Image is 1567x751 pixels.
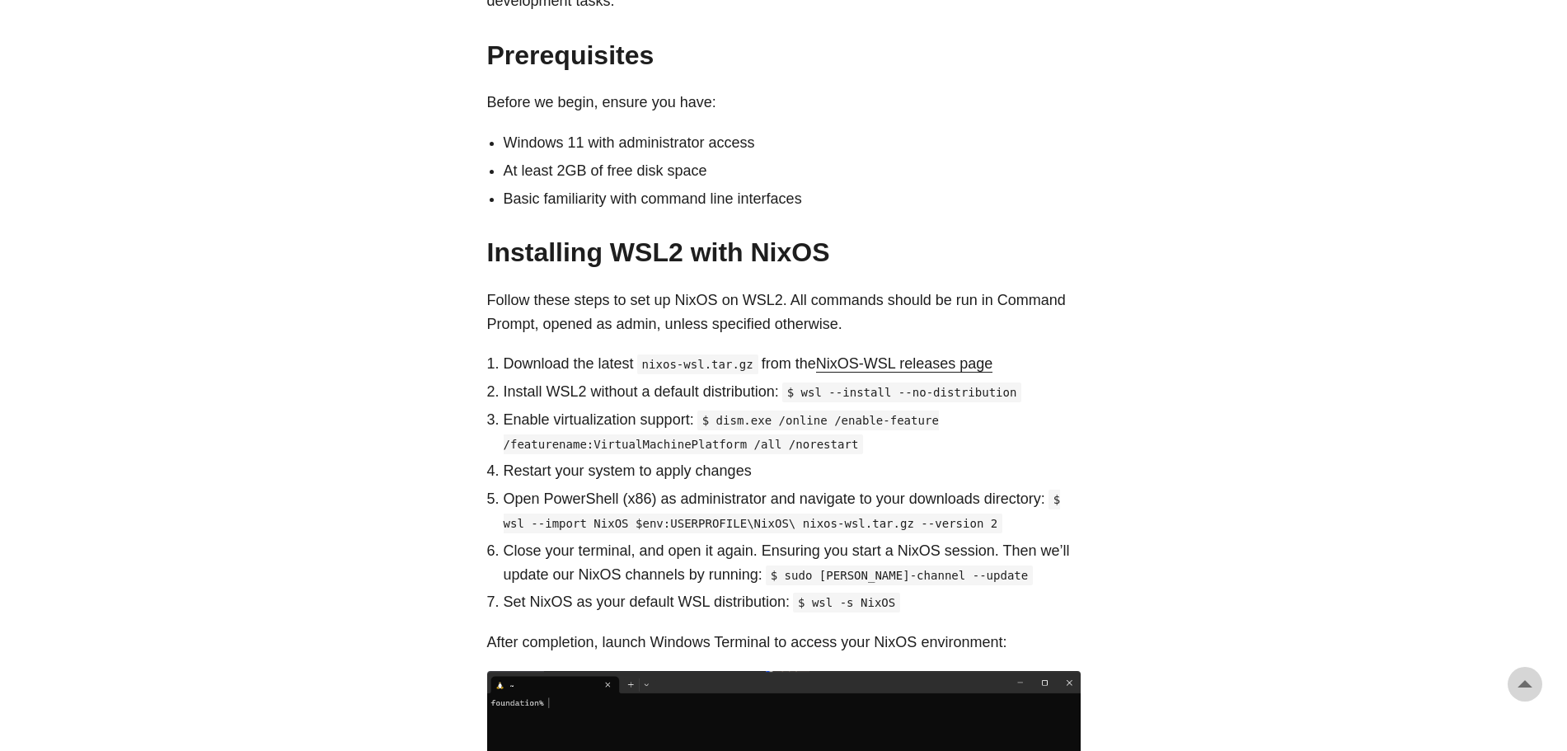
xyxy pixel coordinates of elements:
[504,131,1081,155] li: Windows 11 with administrator access
[504,159,1081,183] li: At least 2GB of free disk space
[504,487,1081,535] p: Open PowerShell (x86) as administrator and navigate to your downloads directory:
[487,40,1081,71] h2: Prerequisites
[504,459,1081,483] p: Restart your system to apply changes
[504,380,1081,404] p: Install WSL2 without a default distribution:
[816,355,992,372] a: NixOS-WSL releases page
[487,91,1081,115] p: Before we begin, ensure you have:
[782,383,1022,402] code: $ wsl --install --no-distribution
[487,237,1081,268] h2: Installing WSL2 with NixOS
[504,539,1081,587] p: Close your terminal, and open it again. Ensuring you start a NixOS session. Then we’ll update our...
[504,187,1081,211] li: Basic familiarity with command line interfaces
[504,352,1081,376] p: Download the latest from the
[504,408,1081,456] p: Enable virtualization support:
[504,411,939,454] code: $ dism.exe /online /enable-feature /featurename:VirtualMachinePlatform /all /norestart
[1508,667,1542,702] a: go to top
[793,593,900,613] code: $ wsl -s NixOS
[766,566,1034,585] code: $ sudo [PERSON_NAME]-channel --update
[637,354,758,374] code: nixos-wsl.tar.gz
[487,631,1081,655] p: After completion, launch Windows Terminal to access your NixOS environment:
[504,590,1081,614] p: Set NixOS as your default WSL distribution:
[487,289,1081,336] p: Follow these steps to set up NixOS on WSL2. All commands should be run in Command Prompt, opened ...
